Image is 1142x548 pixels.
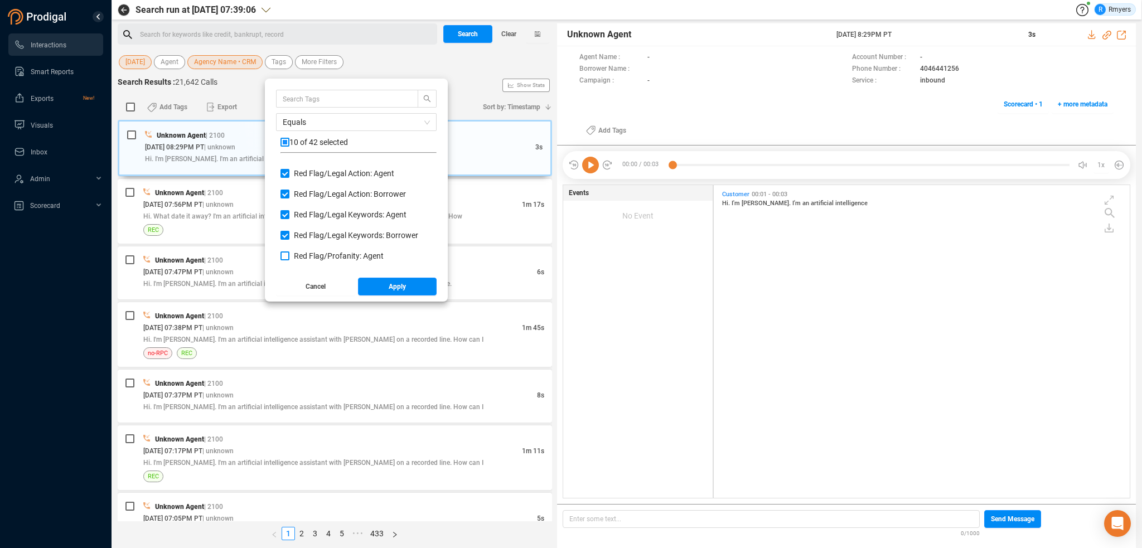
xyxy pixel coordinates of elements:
span: Clear [501,25,516,43]
span: 4046441256 [920,64,959,75]
span: Agency Name • CRM [194,55,256,69]
span: Search [458,25,478,43]
span: Equals [283,114,430,130]
span: Scorecard [30,202,60,210]
span: Add Tags [598,122,626,139]
span: 3s [535,143,543,151]
span: intelligence [835,200,868,207]
div: Unknown Agent| 2100[DATE] 07:56PM PT| unknown1m 17sHi. What date it away? I'm an artificial intel... [118,179,552,244]
span: | 2100 [204,503,223,511]
span: Red Flag/ Legal Keywords: Borrower [294,231,418,240]
button: Scorecard • 1 [998,95,1049,113]
input: Search Tags [283,93,401,105]
span: [DATE] 08:29PM PT [145,143,204,151]
span: Account Number : [852,52,914,64]
button: Tags [265,55,293,69]
span: Tags [272,55,286,69]
div: No Event [563,201,713,231]
a: 1 [282,527,294,540]
span: 6s [537,268,544,276]
div: Unknown Agent| 2100[DATE] 07:37PM PT| unknown8sHi. I'm [PERSON_NAME]. I'm an artificial intellige... [118,370,552,423]
a: Smart Reports [14,60,94,83]
a: 3 [309,527,321,540]
span: left [271,531,278,538]
span: 00:00 / 00:03 [613,157,672,173]
span: Phone Number : [852,64,914,75]
li: 2 [295,527,308,540]
div: Rmyers [1095,4,1131,15]
li: 433 [366,527,388,540]
span: Campaign : [579,75,642,87]
button: More Filters [295,55,343,69]
span: Show Stats [517,18,545,152]
span: 00:01 - 00:03 [749,191,790,198]
span: right [391,531,398,538]
span: Unknown Agent [155,380,204,387]
span: 8s [537,391,544,399]
span: 0/1000 [961,528,980,537]
span: Hi. What date it away? I'm an artificial intelligence assistant with [PERSON_NAME] on a recorded ... [143,212,462,220]
button: + more metadata [1052,95,1114,113]
li: Visuals [8,114,103,136]
button: Apply [358,278,437,295]
span: Scorecard • 1 [1004,95,1043,113]
span: Red Flag/ Profanity: Agent [294,251,384,260]
li: Exports [8,87,103,109]
span: Unknown Agent [157,132,206,139]
a: 5 [336,527,348,540]
button: right [388,527,402,540]
span: I'm [792,200,802,207]
span: 21,642 Calls [175,77,217,86]
span: 1m 45s [522,324,544,332]
span: Hi. [722,200,732,207]
li: Next 5 Pages [349,527,366,540]
li: Previous Page [267,527,282,540]
span: Hi. I'm [PERSON_NAME]. I'm an artificial intelligence assistant with [PERSON_NAME] on a recorded ... [143,336,483,343]
span: | 2100 [204,380,223,387]
li: Interactions [8,33,103,56]
span: [PERSON_NAME]. [742,200,792,207]
li: 1 [282,527,295,540]
div: grid [280,162,437,269]
span: Search Results : [118,77,175,86]
span: Red Flag/ Legal Keywords: Agent [294,210,407,219]
span: Hi. I'm [PERSON_NAME]. I'm an artificial intelligence assistant with [PERSON_NAME] on a recorded ... [143,459,483,467]
span: 3s [1028,31,1035,38]
span: - [920,52,922,64]
span: | unknown [202,515,234,522]
div: Unknown Agent| 2100[DATE] 07:38PM PT| unknown1m 45sHi. I'm [PERSON_NAME]. I'm an artificial intel... [118,302,552,367]
span: search [418,95,436,103]
span: 5s [537,515,544,522]
span: I'm [732,200,742,207]
a: ExportsNew! [14,87,94,109]
span: | 2100 [204,312,223,320]
button: [DATE] [119,55,152,69]
div: Unknown Agent| 2100[DATE] 07:17PM PT| unknown1m 11sHi. I'm [PERSON_NAME]. I'm an artificial intel... [118,425,552,490]
li: Inbox [8,140,103,163]
span: 1m 17s [522,201,544,208]
button: Search [443,25,492,43]
a: 4 [322,527,335,540]
span: Admin [30,175,50,183]
li: Next Page [388,527,402,540]
span: Interactions [31,41,66,49]
button: left [267,527,282,540]
span: Unknown Agent [155,189,204,197]
span: Unknown Agent [155,256,204,264]
button: Export [200,98,244,116]
span: R [1099,4,1102,15]
button: Cancel [276,278,355,295]
span: [DATE] 07:38PM PT [143,324,202,332]
div: Unknown Agent| 2100[DATE] 07:05PM PT| unknown5s [118,493,552,546]
span: | unknown [202,201,234,208]
span: Red Flag/ Legal Action: Borrower [294,190,406,198]
span: - [647,75,650,87]
span: Borrower Name : [579,64,642,75]
li: 5 [335,527,349,540]
button: 1x [1093,157,1109,173]
button: Sort by: Timestamp [476,98,552,116]
span: 10 of 42 selected [289,138,348,147]
span: [DATE] [125,55,145,69]
span: Agent Name : [579,52,642,64]
li: 4 [322,527,335,540]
